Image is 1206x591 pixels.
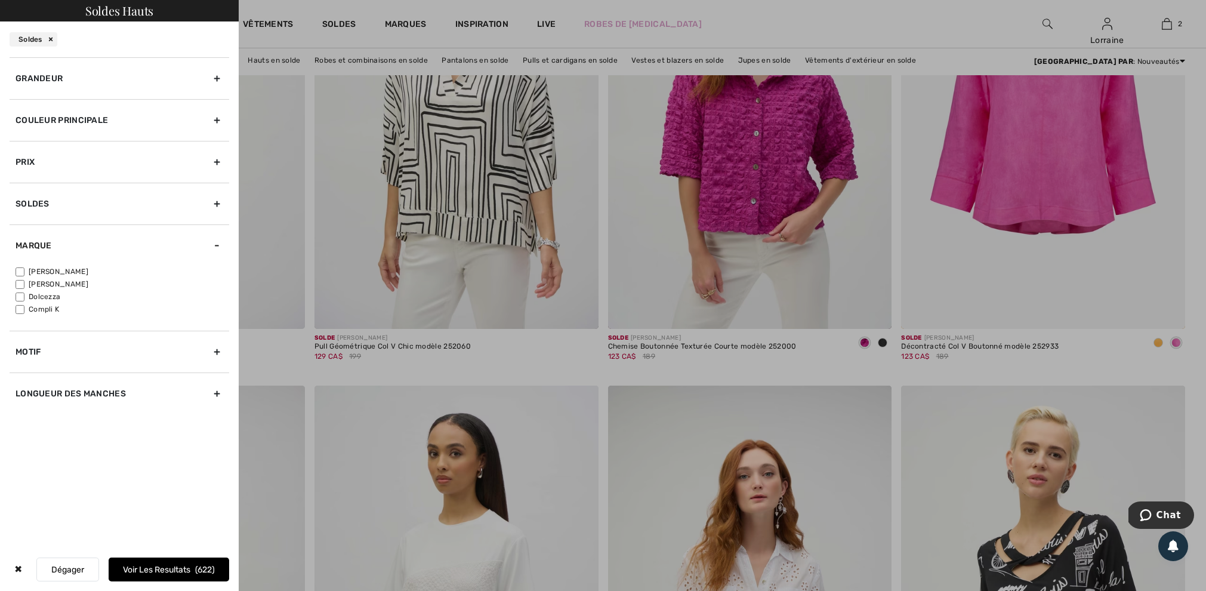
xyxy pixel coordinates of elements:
[36,558,99,581] button: Dégager
[10,558,27,581] div: ✖
[16,266,229,277] label: [PERSON_NAME]
[10,141,229,183] div: Prix
[10,224,229,266] div: Marque
[16,304,229,315] label: Compli K
[109,558,229,581] button: Voir les resultats622
[1128,501,1194,531] iframe: Ouvre un widget dans lequel vous pouvez chatter avec l’un de nos agents
[16,280,24,289] input: [PERSON_NAME]
[16,305,24,314] input: Compli K
[16,267,24,276] input: [PERSON_NAME]
[10,99,229,141] div: Couleur Principale
[10,373,229,414] div: Longueur des manches
[16,279,229,290] label: [PERSON_NAME]
[10,183,229,224] div: Soldes
[10,32,57,47] div: Soldes
[16,293,24,301] input: Dolcezza
[195,565,215,575] span: 622
[10,331,229,373] div: Motif
[10,57,229,99] div: Grandeur
[16,291,229,302] label: Dolcezza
